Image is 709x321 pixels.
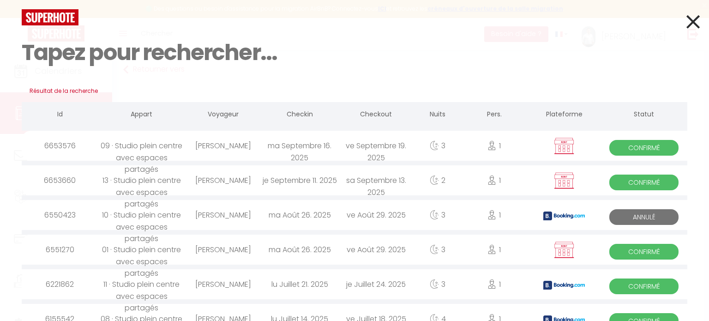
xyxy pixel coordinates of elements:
div: 3 [415,131,461,161]
div: [PERSON_NAME] [185,131,261,161]
div: 6653660 [22,165,98,195]
div: je Juillet 24. 2025 [338,269,415,299]
div: 1 [461,269,528,299]
div: 13 · Studio plein centre avec espaces partagés [98,165,185,195]
div: [PERSON_NAME] [185,269,261,299]
div: 3 [415,235,461,265]
th: Appart [98,102,185,128]
button: Ouvrir le widget de chat LiveChat [7,4,35,31]
div: ma Août 26. 2025 [261,200,338,230]
th: Pers. [461,102,528,128]
input: Tapez pour rechercher... [22,25,687,80]
span: Confirmé [609,279,679,294]
th: Voyageur [185,102,261,128]
div: 6653576 [22,131,98,161]
div: 1 [461,131,528,161]
div: 1 [461,235,528,265]
th: Nuits [415,102,461,128]
img: rent.png [553,172,576,189]
div: [PERSON_NAME] [185,200,261,230]
div: 6550423 [22,200,98,230]
div: [PERSON_NAME] [185,165,261,195]
div: 1 [461,200,528,230]
div: 09 · Studio plein centre avec espaces partagés [98,131,185,161]
div: [PERSON_NAME] [185,235,261,265]
div: 6551270 [22,235,98,265]
img: booking2.png [543,212,585,220]
div: ve Août 29. 2025 [338,235,415,265]
div: ve Août 29. 2025 [338,200,415,230]
div: 01 · Studio plein centre avec espaces partagés [98,235,185,265]
th: Checkin [261,102,338,128]
div: 11 · Studio plein centre avec espaces partagés [98,269,185,299]
th: Statut [601,102,687,128]
div: sa Septembre 13. 2025 [338,165,415,195]
th: Id [22,102,98,128]
div: 3 [415,200,461,230]
span: Confirmé [609,244,679,260]
span: Confirmé [609,140,679,156]
div: ma Septembre 16. 2025 [261,131,338,161]
th: Checkout [338,102,415,128]
div: je Septembre 11. 2025 [261,165,338,195]
img: rent.png [553,241,576,259]
div: 2 [415,165,461,195]
div: ma Août 26. 2025 [261,235,338,265]
div: lu Juillet 21. 2025 [261,269,338,299]
div: 6221862 [22,269,98,299]
div: 3 [415,269,461,299]
span: Annulé [609,209,679,225]
div: ve Septembre 19. 2025 [338,131,415,161]
div: 1 [461,165,528,195]
h3: Résultat de la recherche [22,80,687,102]
img: rent.png [553,137,576,155]
span: Confirmé [609,175,679,190]
img: logo [22,9,78,25]
th: Plateforme [528,102,601,128]
div: 10 · Studio plein centre avec espaces partagés [98,200,185,230]
img: booking2.png [543,281,585,290]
